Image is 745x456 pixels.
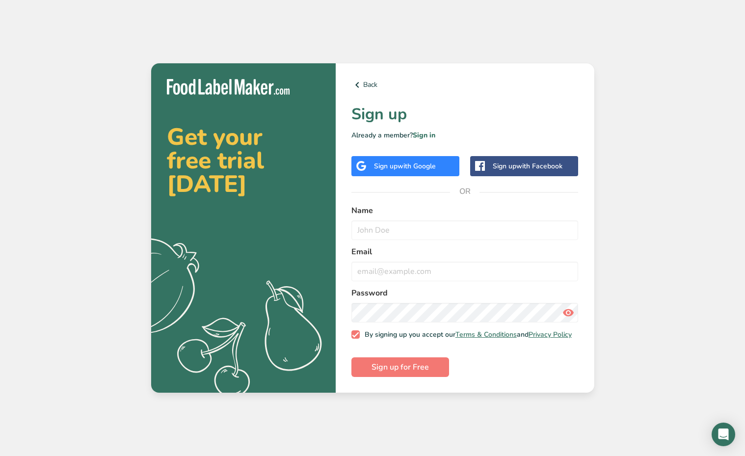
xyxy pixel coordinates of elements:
h1: Sign up [351,103,579,126]
div: Sign up [493,161,562,171]
a: Sign in [413,131,435,140]
a: Privacy Policy [529,330,572,339]
a: Terms & Conditions [455,330,517,339]
label: Password [351,287,579,299]
input: email@example.com [351,262,579,281]
span: By signing up you accept our and [360,330,572,339]
h2: Get your free trial [DATE] [167,125,320,196]
span: OR [450,177,479,206]
label: Email [351,246,579,258]
span: with Google [398,161,436,171]
label: Name [351,205,579,216]
div: Open Intercom Messenger [712,423,735,446]
p: Already a member? [351,130,579,140]
div: Sign up [374,161,436,171]
input: John Doe [351,220,579,240]
span: with Facebook [516,161,562,171]
a: Back [351,79,579,91]
button: Sign up for Free [351,357,449,377]
img: Food Label Maker [167,79,290,95]
span: Sign up for Free [372,361,429,373]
